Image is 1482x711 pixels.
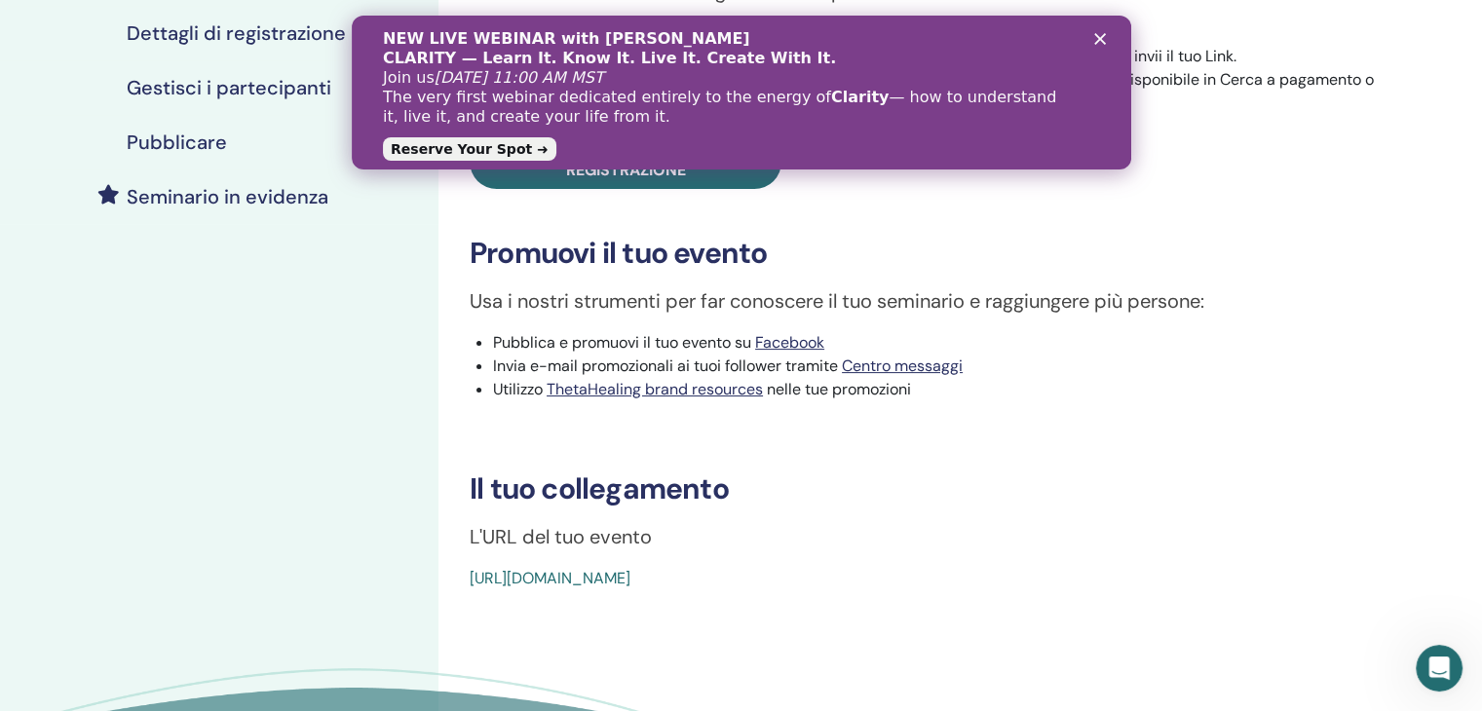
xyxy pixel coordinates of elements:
h3: Promuovi il tuo evento [470,236,1395,271]
a: Facebook [755,332,824,353]
iframe: Intercom live chat [1416,645,1463,692]
li: Invia e-mail promozionali ai tuoi follower tramite [493,355,1395,378]
h4: Pubblicare [127,131,227,154]
a: Reserve Your Spot ➜ [31,122,205,145]
a: [URL][DOMAIN_NAME] [470,568,630,588]
h4: Dettagli di registrazione [127,21,346,45]
h4: Gestisci i partecipanti [127,76,331,99]
p: Usa i nostri strumenti per far conoscere il tuo seminario e raggiungere più persone: [470,286,1395,316]
h3: Il tuo collegamento [470,471,1395,506]
iframe: Intercom live chat banner [352,16,1131,169]
li: Pubblica e promuovi il tuo evento su [493,331,1395,355]
li: Utilizzo nelle tue promozioni [493,378,1395,401]
b: Clarity [479,72,537,91]
h4: Seminario in evidenza [127,185,328,208]
a: Centro messaggi [842,355,963,376]
div: Chiudi [742,18,762,29]
p: L'URL del tuo evento [470,522,1395,551]
a: ThetaHealing brand resources [547,379,763,399]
